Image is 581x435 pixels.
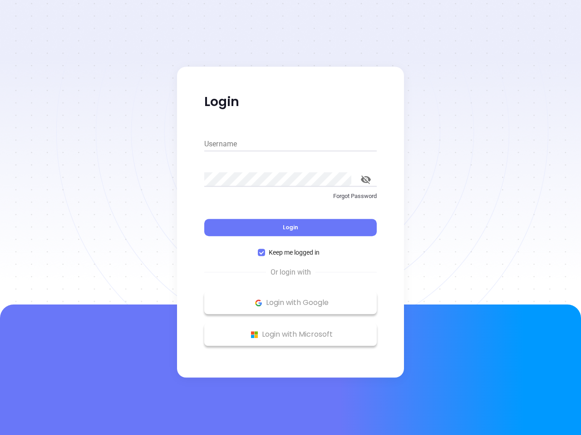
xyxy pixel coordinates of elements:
span: Login [283,223,298,231]
span: Or login with [266,267,315,278]
button: toggle password visibility [355,169,377,190]
img: Google Logo [253,297,264,309]
p: Login [204,94,377,110]
a: Forgot Password [204,192,377,208]
p: Login with Microsoft [209,328,372,341]
button: Login [204,219,377,236]
span: Keep me logged in [265,247,323,257]
button: Google Logo Login with Google [204,291,377,314]
button: Microsoft Logo Login with Microsoft [204,323,377,346]
img: Microsoft Logo [249,329,260,340]
p: Login with Google [209,296,372,309]
p: Forgot Password [204,192,377,201]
